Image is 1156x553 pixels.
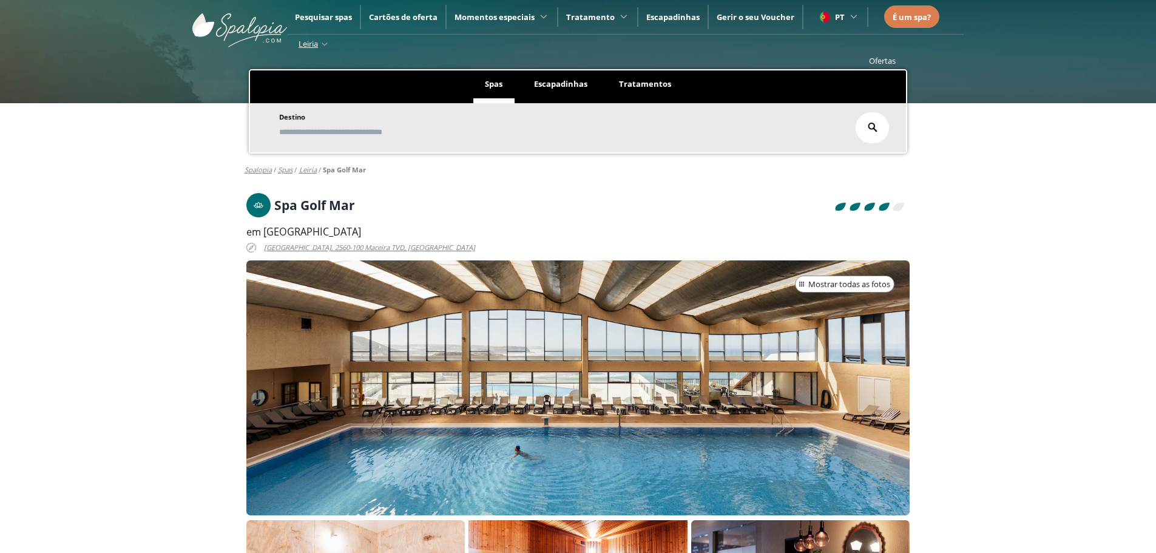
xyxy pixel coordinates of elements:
[893,10,931,24] a: É um spa?
[299,38,318,49] span: Leiria
[192,1,287,47] img: ImgLogoSpalopia.BvClDcEz.svg
[294,165,297,175] span: /
[323,165,366,174] a: Spa Golf Mar
[869,55,896,66] a: Ofertas
[278,165,292,174] a: spas
[274,165,276,175] span: /
[808,279,890,291] span: Mostrar todas as fotos
[369,12,438,22] a: Cartões de oferta
[534,78,587,89] span: Escapadinhas
[274,198,355,212] h1: Spa Golf Mar
[893,12,931,22] span: É um spa?
[246,225,361,239] span: em [GEOGRAPHIC_DATA]
[299,165,317,174] a: leiria
[264,241,475,255] span: [GEOGRAPHIC_DATA], 2560-100 Maceira TVD, [GEOGRAPHIC_DATA]
[619,78,671,89] span: Tratamentos
[245,165,272,174] a: Spalopia
[319,165,321,175] span: /
[279,112,305,121] span: Destino
[717,12,794,22] a: Gerir o seu Voucher
[295,12,352,22] a: Pesquisar spas
[646,12,700,22] a: Escapadinhas
[485,78,502,89] span: Spas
